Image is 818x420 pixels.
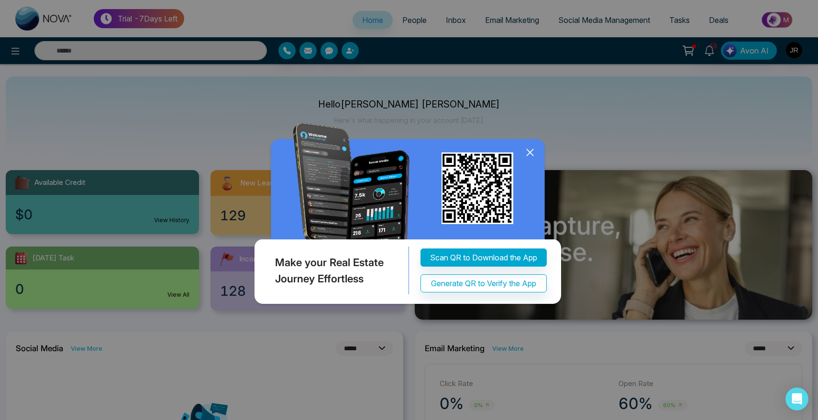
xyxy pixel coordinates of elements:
button: Generate QR to Verify the App [420,274,547,292]
img: QRModal [252,123,566,309]
div: Open Intercom Messenger [785,388,808,410]
img: qr_for_download_app.png [442,152,513,224]
div: Make your Real Estate Journey Effortless [252,247,409,294]
button: Scan QR to Download the App [420,248,547,267]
